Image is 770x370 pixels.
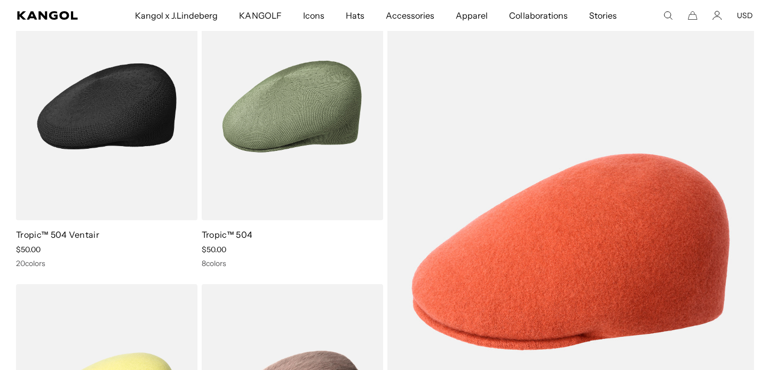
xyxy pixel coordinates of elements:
button: Cart [688,11,697,20]
div: 8 colors [202,259,383,268]
div: 20 colors [16,259,197,268]
button: USD [737,11,753,20]
a: Tropic™ 504 [202,229,253,240]
a: Account [712,11,722,20]
a: Kangol [17,11,89,20]
span: $50.00 [202,245,226,254]
summary: Search here [663,11,673,20]
a: Tropic™ 504 Ventair [16,229,99,240]
span: $50.00 [16,245,41,254]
